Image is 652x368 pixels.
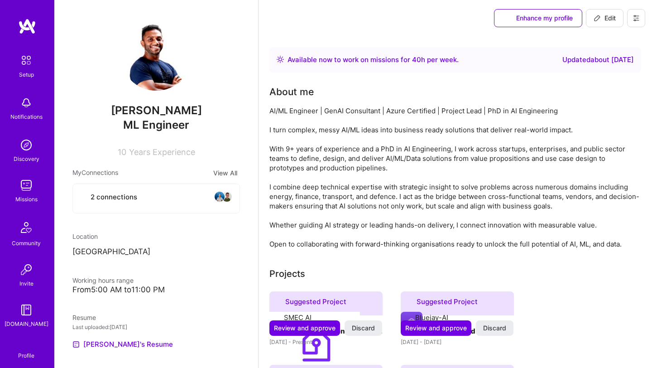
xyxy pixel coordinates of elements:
span: Years Experience [129,147,195,157]
button: Review and approve [269,320,340,336]
span: Discard [483,324,506,333]
button: Discard [345,320,382,336]
img: Community [15,217,37,238]
div: Suggested Project [401,291,514,315]
span: Edit [594,14,616,23]
div: Invite [19,279,34,288]
img: avatar [221,191,232,202]
span: Working hours range [72,276,134,284]
span: My Connections [72,168,118,178]
span: Enhance my profile [503,14,573,23]
div: Discovery [14,154,39,164]
span: Review and approve [405,324,467,333]
div: AI/ML Engineer | GenAI Consultant | Azure Certified | Project Lead | PhD in AI Engineering I turn... [269,106,641,249]
img: User Avatar [120,18,192,91]
img: Invite [17,261,35,279]
button: Edit [586,9,623,27]
span: Resume [72,314,96,321]
div: Available now to work on missions for h per week . [288,54,459,65]
button: View All [211,168,240,178]
img: Resume [72,341,80,348]
div: Location [72,232,240,241]
span: ML Engineer [123,118,189,131]
div: From 5:00 AM to 11:00 PM [72,285,240,295]
span: 40 [412,55,421,64]
div: [DATE] - Present [269,337,383,347]
i: icon SuggestedTeams [275,298,282,305]
div: [DOMAIN_NAME] [5,319,48,329]
span: 10 [118,147,126,157]
span: Review and approve [274,324,336,333]
p: [GEOGRAPHIC_DATA] [72,247,240,257]
div: Setup [19,70,34,79]
img: setup [17,51,36,70]
div: Last uploaded: [DATE] [72,322,240,332]
div: Projects [269,267,305,281]
div: Profile [18,351,34,359]
div: [DATE] - [DATE] [401,337,514,347]
div: About me [269,85,314,99]
i: icon Close [234,339,240,345]
img: guide book [17,301,35,319]
button: 2 connectionsavataravatar [72,184,240,213]
i: icon SuggestedTeams [406,298,413,305]
span: [PERSON_NAME] [72,104,240,117]
div: Suggested Project [269,291,383,315]
div: Missions [15,194,38,204]
img: avatar [214,191,225,202]
div: SMEC AI [284,313,312,322]
a: [PERSON_NAME]'s Resume [72,339,173,350]
img: teamwork [17,176,35,194]
i: icon Collaborator [80,194,87,200]
span: Discard [352,324,375,333]
div: Updated about [DATE] [562,54,634,65]
div: Bluejay-AI [415,313,448,322]
a: Profile [15,341,38,359]
img: logo [18,18,36,34]
div: Community [12,238,41,248]
button: Enhance my profile [494,9,582,27]
img: Company logo [401,312,422,334]
div: Notifications [10,112,43,121]
span: 2 connections [91,192,137,202]
button: Discard [476,320,513,336]
img: bell [17,94,35,112]
button: Review and approve [401,320,471,336]
i: icon SuggestedTeams [503,15,511,22]
img: Availability [277,56,284,63]
img: discovery [17,136,35,154]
